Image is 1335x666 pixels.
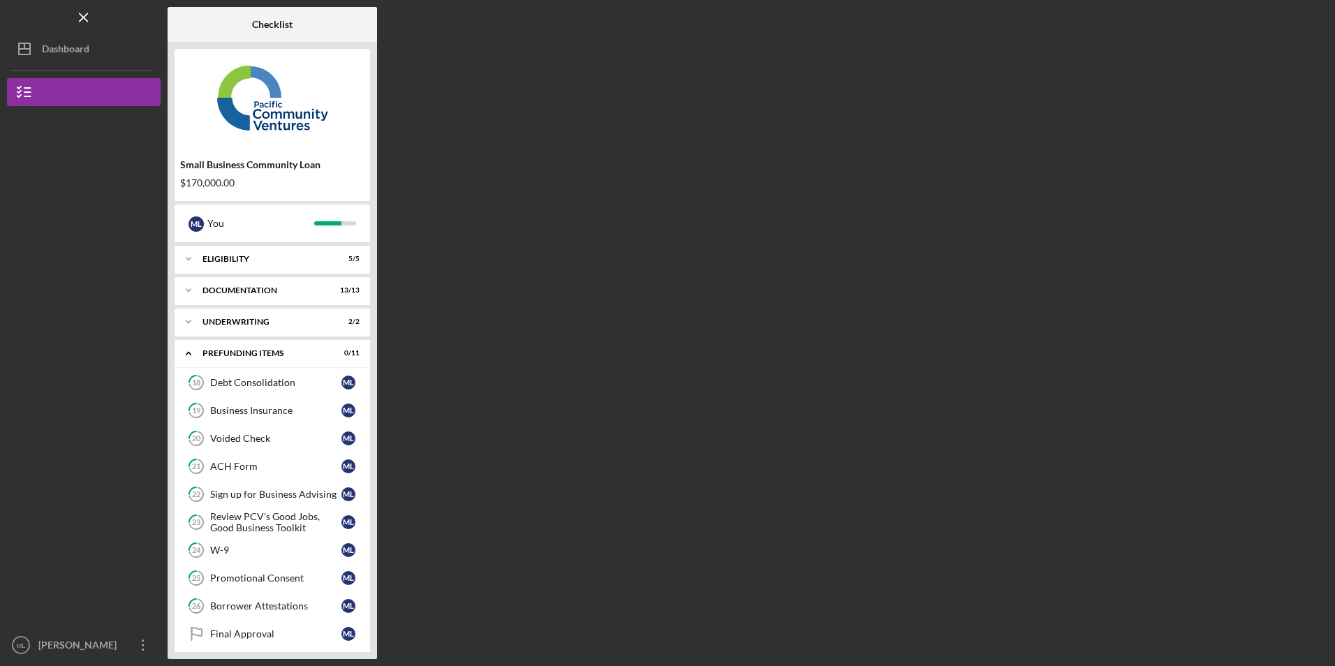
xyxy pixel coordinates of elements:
a: 20Voided CheckML [182,424,363,452]
a: 24W-9ML [182,536,363,564]
text: ML [16,642,26,649]
div: M L [189,216,204,232]
div: 0 / 11 [334,349,360,357]
tspan: 23 [192,518,200,527]
div: M L [341,571,355,585]
div: Borrower Attestations [210,600,341,612]
div: Voided Check [210,433,341,444]
a: 18Debt ConsolidationML [182,369,363,397]
div: W-9 [210,545,341,556]
tspan: 21 [192,462,200,471]
div: Final Approval [210,628,341,639]
div: M L [341,599,355,613]
div: $170,000.00 [180,177,364,188]
div: Documentation [202,286,325,295]
div: M L [341,515,355,529]
div: M L [341,404,355,417]
div: Prefunding Items [202,349,325,357]
div: Underwriting [202,318,325,326]
tspan: 20 [192,434,201,443]
div: Sign up for Business Advising [210,489,341,500]
a: 25Promotional ConsentML [182,564,363,592]
div: M L [341,459,355,473]
button: Dashboard [7,35,161,63]
div: M L [341,627,355,641]
tspan: 25 [192,574,200,583]
tspan: 24 [192,546,201,555]
div: Small Business Community Loan [180,159,364,170]
a: 26Borrower AttestationsML [182,592,363,620]
tspan: 26 [192,602,201,611]
a: 19Business InsuranceML [182,397,363,424]
div: Dashboard [42,35,89,66]
div: Review PCV's Good Jobs, Good Business Toolkit [210,511,341,533]
button: ML[PERSON_NAME] [7,631,161,659]
div: M L [341,487,355,501]
div: 13 / 13 [334,286,360,295]
tspan: 19 [192,406,201,415]
img: Product logo [175,56,370,140]
div: 2 / 2 [334,318,360,326]
div: 5 / 5 [334,255,360,263]
div: [PERSON_NAME] [35,631,126,663]
div: Promotional Consent [210,572,341,584]
a: Final ApprovalML [182,620,363,648]
div: M L [341,543,355,557]
a: 22Sign up for Business AdvisingML [182,480,363,508]
div: Business Insurance [210,405,341,416]
a: 21ACH FormML [182,452,363,480]
div: M L [341,431,355,445]
div: Debt Consolidation [210,377,341,388]
div: M L [341,376,355,390]
div: Eligibility [202,255,325,263]
div: You [207,212,314,235]
div: ACH Form [210,461,341,472]
b: Checklist [252,19,293,30]
tspan: 22 [192,490,200,499]
tspan: 18 [192,378,200,387]
a: 23Review PCV's Good Jobs, Good Business ToolkitML [182,508,363,536]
